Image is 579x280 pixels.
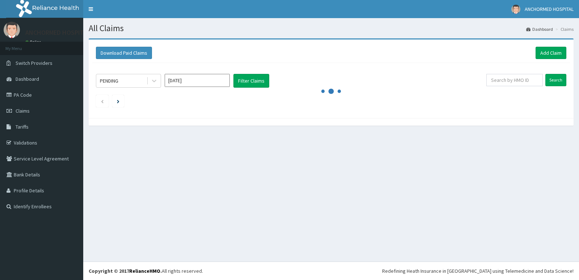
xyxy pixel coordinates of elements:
[25,39,43,45] a: Online
[89,268,162,274] strong: Copyright © 2017 .
[4,22,20,38] img: User Image
[536,47,566,59] a: Add Claim
[83,262,579,280] footer: All rights reserved.
[233,74,269,88] button: Filter Claims
[117,98,119,104] a: Next page
[382,267,574,275] div: Redefining Heath Insurance in [GEOGRAPHIC_DATA] using Telemedicine and Data Science!
[16,124,29,130] span: Tariffs
[16,76,39,82] span: Dashboard
[96,47,152,59] button: Download Paid Claims
[165,74,230,87] input: Select Month and Year
[129,268,160,274] a: RelianceHMO
[525,6,574,12] span: ANCHORMED HOSPITAL
[16,60,52,66] span: Switch Providers
[25,29,90,36] p: ANCHORMED HOSPITAL
[16,108,30,114] span: Claims
[100,77,118,84] div: PENDING
[101,98,104,104] a: Previous page
[526,26,553,32] a: Dashboard
[486,74,543,86] input: Search by HMO ID
[89,24,574,33] h1: All Claims
[554,26,574,32] li: Claims
[545,74,566,86] input: Search
[320,80,342,102] svg: audio-loading
[511,5,520,14] img: User Image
